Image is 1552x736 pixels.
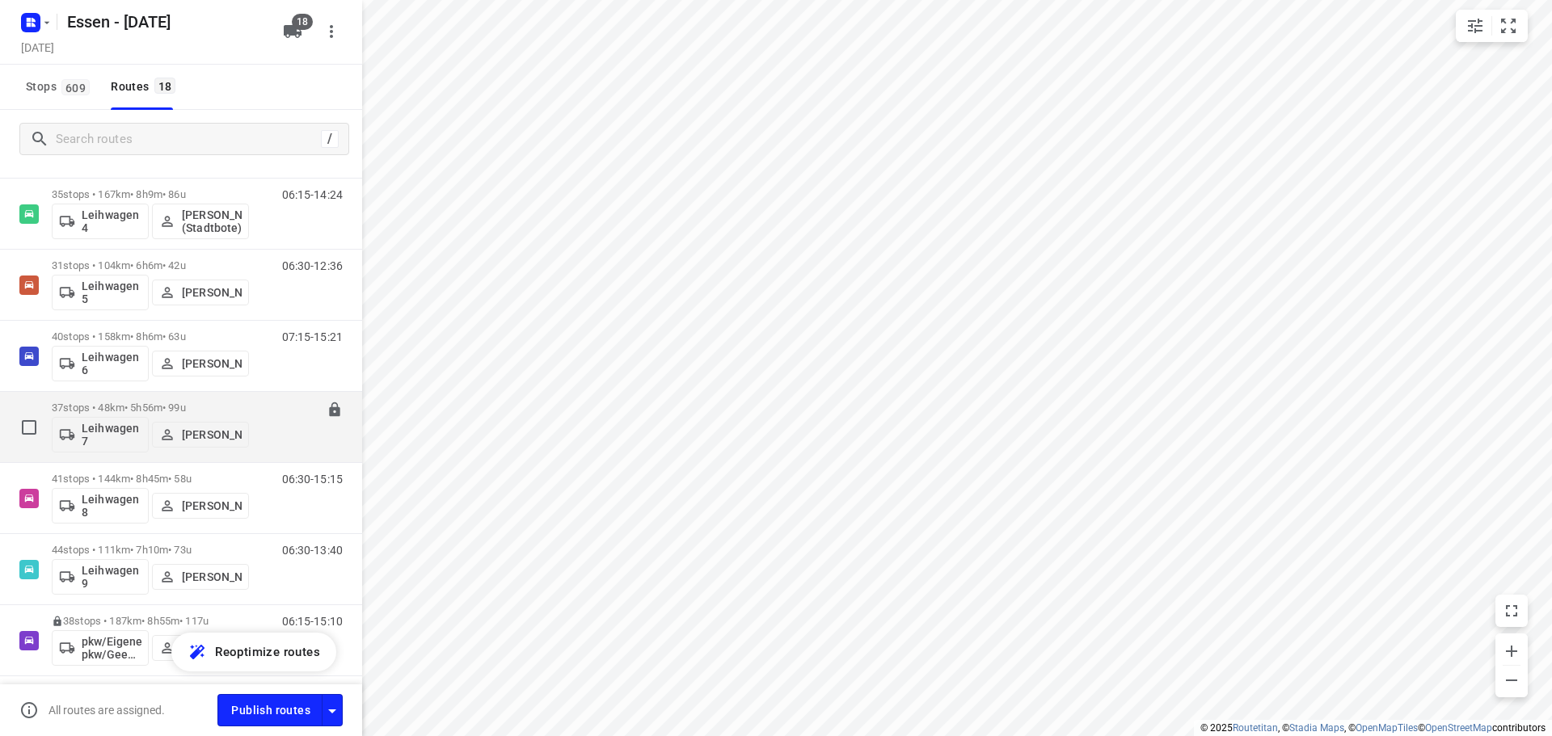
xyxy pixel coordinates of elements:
a: OpenStreetMap [1425,722,1492,734]
h5: Rename [61,9,270,35]
p: Leihwagen 7 [82,422,141,448]
button: pkw/Eigener pkw/Geen kenteken [52,630,149,666]
button: Fit zoom [1492,10,1525,42]
p: [PERSON_NAME] (Stadtbote) [182,208,242,234]
p: Leihwagen 6 [82,351,141,376]
h5: Project date [15,38,61,57]
a: OpenMapTiles [1356,722,1418,734]
button: More [315,15,348,48]
input: Search routes [56,127,321,152]
button: Reoptimize routes [171,633,336,671]
div: Driver app settings [323,700,342,720]
span: Select [13,411,45,444]
button: [PERSON_NAME] [152,280,249,305]
p: 31 stops • 104km • 6h6m • 42u [52,259,249,271]
span: Reoptimize routes [215,641,320,662]
p: 44 stops • 111km • 7h10m • 73u [52,544,249,556]
button: [PERSON_NAME] [152,493,249,519]
button: [PERSON_NAME] [152,635,249,661]
p: 07:15-15:21 [282,330,343,343]
div: / [321,130,339,148]
p: 06:30-12:36 [282,259,343,272]
p: Leihwagen 8 [82,493,141,519]
button: Leihwagen 8 [52,488,149,524]
p: 41 stops • 144km • 8h45m • 58u [52,473,249,485]
button: Publish routes [217,694,323,725]
button: Leihwagen 7 [52,417,149,452]
button: 18 [276,15,309,48]
p: 06:15-14:24 [282,188,343,201]
button: Leihwagen 4 [52,204,149,239]
p: Leihwagen 9 [82,564,141,590]
span: Publish routes [231,700,310,721]
a: Routetitan [1233,722,1278,734]
p: All routes are assigned. [48,704,165,717]
p: Leihwagen 4 [82,208,141,234]
p: 06:30-15:15 [282,473,343,486]
p: 40 stops • 158km • 8h6m • 63u [52,330,249,343]
button: Leihwagen 5 [52,275,149,310]
p: 38 stops • 187km • 8h55m • 117u [52,615,249,627]
div: small contained button group [1456,10,1528,42]
button: Lock route [327,402,343,420]
span: 18 [154,78,176,94]
div: Routes [111,77,180,97]
button: [PERSON_NAME] [152,422,249,448]
p: 35 stops • 167km • 8h9m • 86u [52,188,249,200]
p: 37 stops • 48km • 5h56m • 99u [52,402,249,414]
p: [PERSON_NAME] [182,286,242,299]
button: [PERSON_NAME] [152,351,249,376]
span: Stops [26,77,95,97]
p: [PERSON_NAME] [182,570,242,583]
button: Map settings [1459,10,1491,42]
a: Stadia Maps [1289,722,1344,734]
span: 18 [292,14,313,30]
li: © 2025 , © , © © contributors [1200,722,1546,734]
p: [PERSON_NAME] [182,428,242,441]
button: [PERSON_NAME] [152,564,249,590]
p: [PERSON_NAME] [182,357,242,370]
button: [PERSON_NAME] (Stadtbote) [152,204,249,239]
button: Leihwagen 6 [52,346,149,381]
p: pkw/Eigener pkw/Geen kenteken [82,635,141,661]
p: 06:30-13:40 [282,544,343,557]
span: 609 [61,79,90,95]
p: Leihwagen 5 [82,280,141,305]
button: Leihwagen 9 [52,559,149,595]
p: [PERSON_NAME] [182,499,242,512]
p: 06:15-15:10 [282,615,343,628]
